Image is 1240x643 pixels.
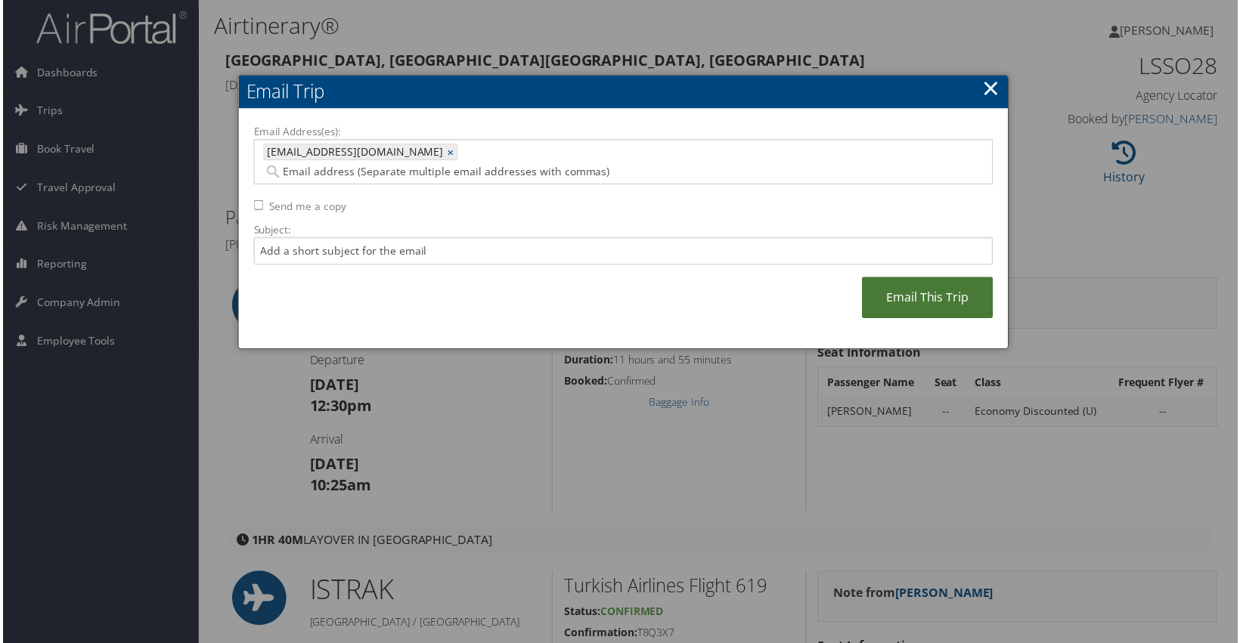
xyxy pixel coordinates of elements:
[237,76,1009,109] h2: Email Trip
[262,165,839,180] input: Email address (Separate multiple email addresses with commas)
[252,238,994,266] input: Add a short subject for the email
[446,145,456,160] a: ×
[863,278,994,320] a: Email This Trip
[984,73,1001,104] a: ×
[252,125,994,140] label: Email Address(es):
[268,199,345,215] label: Send me a copy
[262,145,442,160] span: [EMAIL_ADDRESS][DOMAIN_NAME]
[252,223,994,238] label: Subject:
